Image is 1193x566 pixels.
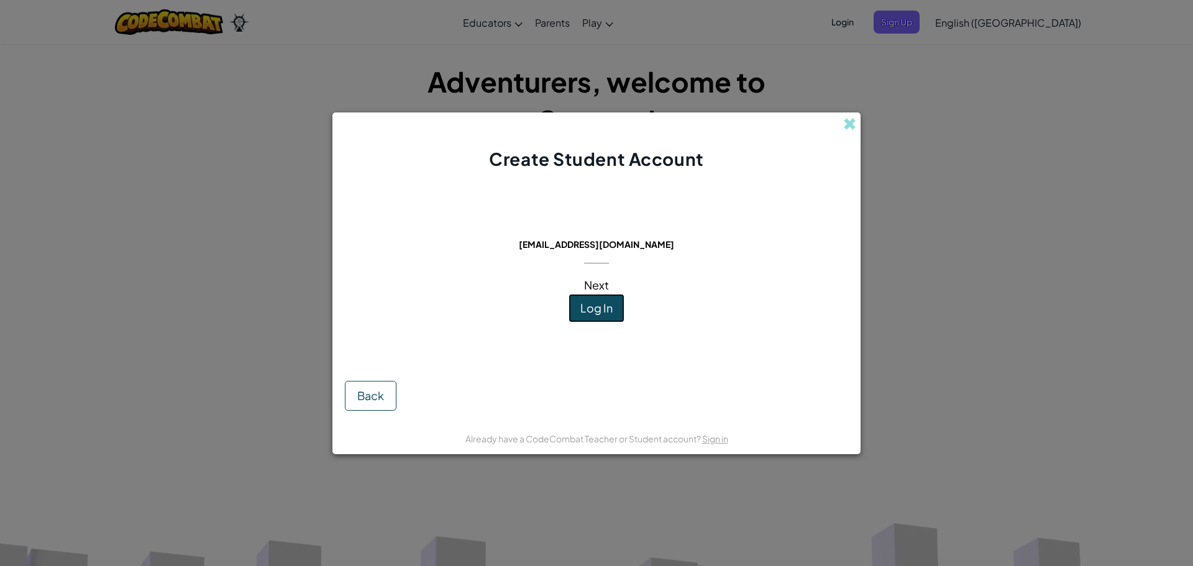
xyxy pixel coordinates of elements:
[580,301,613,315] span: Log In
[702,433,728,444] a: Sign in
[519,239,674,250] span: [EMAIL_ADDRESS][DOMAIN_NAME]
[345,381,396,411] button: Back
[489,148,703,170] span: Create Student Account
[569,294,624,322] button: Log In
[357,388,384,403] span: Back
[584,278,609,292] span: Next
[465,433,702,444] span: Already have a CodeCombat Teacher or Student account?
[509,221,685,235] span: This email is already in use:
